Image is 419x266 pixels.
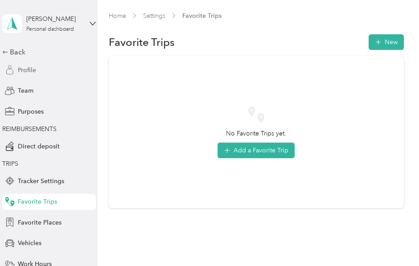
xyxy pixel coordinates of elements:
[2,160,18,168] span: TRIPS
[18,238,41,248] span: Vehicles
[18,86,33,95] span: Team
[226,129,286,138] span: No Favorite Trips yet.
[143,12,165,20] a: Settings
[26,14,82,24] div: [PERSON_NAME]
[369,34,404,50] button: New
[109,37,175,47] h1: Favorite Trips
[2,125,57,133] span: REIMBURSEMENTS
[18,218,62,227] span: Favorite Places
[26,27,74,32] div: Personal dashboard
[109,12,126,20] a: Home
[2,47,91,57] div: Back
[218,143,295,158] button: Add a Favorite Trip
[18,176,64,186] span: Tracker Settings
[182,11,222,20] span: Favorite Trips
[18,142,60,151] span: Direct deposit
[18,107,44,116] span: Purposes
[18,197,57,206] span: Favorite Trips
[18,65,36,75] span: Profile
[369,216,419,266] iframe: Everlance-gr Chat Button Frame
